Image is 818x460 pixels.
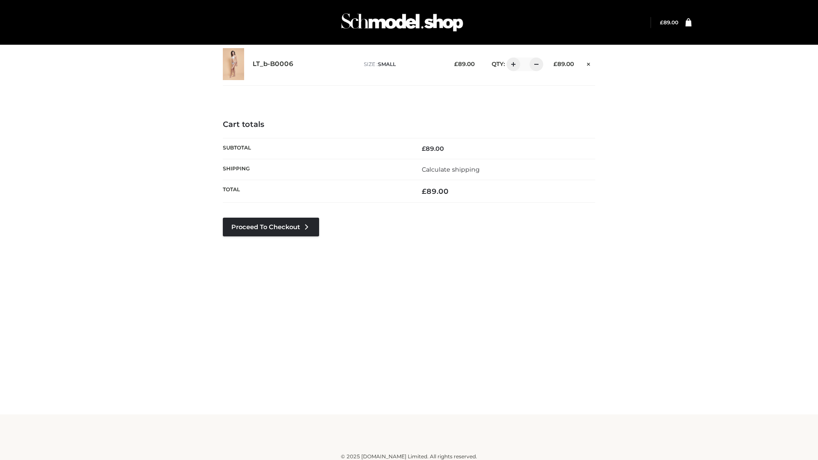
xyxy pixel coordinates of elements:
span: SMALL [378,61,396,67]
p: size : [364,60,441,68]
bdi: 89.00 [454,60,475,67]
a: £89.00 [660,19,678,26]
span: £ [422,187,426,195]
th: Total [223,180,409,203]
span: £ [553,60,557,67]
bdi: 89.00 [422,145,444,152]
bdi: 89.00 [553,60,574,67]
span: £ [422,145,426,152]
a: Remove this item [582,57,595,69]
img: Schmodel Admin 964 [338,6,466,39]
bdi: 89.00 [422,187,449,195]
div: QTY: [483,57,540,71]
a: Calculate shipping [422,166,480,173]
span: £ [454,60,458,67]
a: LT_b-B0006 [253,60,294,68]
span: £ [660,19,663,26]
bdi: 89.00 [660,19,678,26]
h4: Cart totals [223,120,595,129]
th: Shipping [223,159,409,180]
th: Subtotal [223,138,409,159]
a: Proceed to Checkout [223,218,319,236]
